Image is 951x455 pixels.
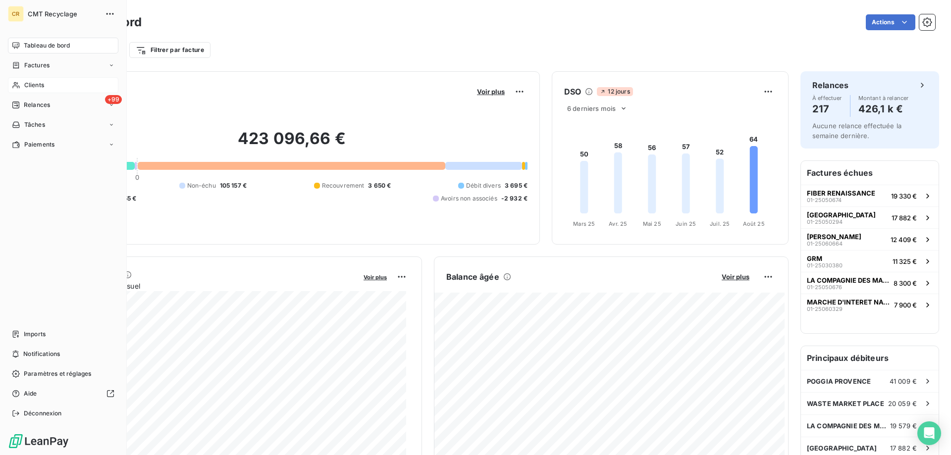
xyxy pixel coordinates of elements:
[567,104,616,112] span: 6 derniers mois
[807,189,875,197] span: FIBER RENAISSANCE
[801,272,939,294] button: LA COMPAGNIE DES MATIERES PREMIERES01-250506768 300 €
[801,206,939,228] button: [GEOGRAPHIC_DATA]01-2505029417 882 €
[743,220,765,227] tspan: Août 25
[24,330,46,339] span: Imports
[890,422,917,430] span: 19 579 €
[8,97,118,113] a: +99Relances
[891,192,917,200] span: 19 330 €
[858,95,909,101] span: Montant à relancer
[807,276,890,284] span: LA COMPAGNIE DES MATIERES PREMIERES
[801,185,939,206] button: FIBER RENAISSANCE01-2505067419 330 €
[8,6,24,22] div: CR
[807,298,890,306] span: MARCHE D'INTERET NATIONAL
[890,377,917,385] span: 41 009 €
[505,181,528,190] span: 3 695 €
[441,194,497,203] span: Avoirs non associés
[893,257,917,265] span: 11 325 €
[24,101,50,109] span: Relances
[220,181,247,190] span: 105 157 €
[643,220,661,227] tspan: Mai 25
[891,236,917,244] span: 12 409 €
[24,389,37,398] span: Aide
[364,274,387,281] span: Voir plus
[917,421,941,445] div: Open Intercom Messenger
[8,117,118,133] a: Tâches
[710,220,730,227] tspan: Juil. 25
[858,101,909,117] h4: 426,1 k €
[135,173,139,181] span: 0
[8,326,118,342] a: Imports
[24,140,54,149] span: Paiements
[866,14,915,30] button: Actions
[676,220,696,227] tspan: Juin 25
[807,254,822,262] span: GRM
[24,369,91,378] span: Paramètres et réglages
[807,400,884,407] span: WASTE MARKET PLACE
[28,10,99,18] span: CMT Recyclage
[807,197,842,203] span: 01-25050674
[322,181,365,190] span: Recouvrement
[8,433,69,449] img: Logo LeanPay
[801,161,939,185] h6: Factures échues
[812,79,848,91] h6: Relances
[23,350,60,358] span: Notifications
[722,273,749,281] span: Voir plus
[807,444,877,452] span: [GEOGRAPHIC_DATA]
[8,137,118,152] a: Paiements
[894,301,917,309] span: 7 900 €
[8,77,118,93] a: Clients
[56,129,528,158] h2: 423 096,66 €
[8,386,118,402] a: Aide
[807,284,842,290] span: 01-25050676
[812,101,842,117] h4: 217
[446,271,499,283] h6: Balance âgée
[888,400,917,407] span: 20 059 €
[812,95,842,101] span: À effectuer
[807,422,890,430] span: LA COMPAGNIE DES MATIERES PREMIERES
[807,377,871,385] span: POGGIA PROVENCE
[807,219,843,225] span: 01-25050294
[609,220,627,227] tspan: Avr. 25
[812,122,901,140] span: Aucune relance effectuée la semaine dernière.
[801,228,939,250] button: [PERSON_NAME]01-2506066412 409 €
[474,87,508,96] button: Voir plus
[573,220,595,227] tspan: Mars 25
[24,409,62,418] span: Déconnexion
[801,250,939,272] button: GRM01-2503038011 325 €
[890,444,917,452] span: 17 882 €
[807,233,861,241] span: [PERSON_NAME]
[477,88,505,96] span: Voir plus
[8,366,118,382] a: Paramètres et réglages
[807,211,876,219] span: [GEOGRAPHIC_DATA]
[187,181,216,190] span: Non-échu
[892,214,917,222] span: 17 882 €
[801,346,939,370] h6: Principaux débiteurs
[105,95,122,104] span: +99
[564,86,581,98] h6: DSO
[894,279,917,287] span: 8 300 €
[597,87,633,96] span: 12 jours
[807,262,843,268] span: 01-25030380
[361,272,390,281] button: Voir plus
[807,306,843,312] span: 01-25060329
[368,181,391,190] span: 3 650 €
[8,57,118,73] a: Factures
[24,61,50,70] span: Factures
[24,81,44,90] span: Clients
[801,294,939,315] button: MARCHE D'INTERET NATIONAL01-250603297 900 €
[719,272,752,281] button: Voir plus
[466,181,501,190] span: Débit divers
[24,41,70,50] span: Tableau de bord
[56,281,357,291] span: Chiffre d'affaires mensuel
[8,38,118,53] a: Tableau de bord
[24,120,45,129] span: Tâches
[501,194,528,203] span: -2 932 €
[807,241,843,247] span: 01-25060664
[129,42,211,58] button: Filtrer par facture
